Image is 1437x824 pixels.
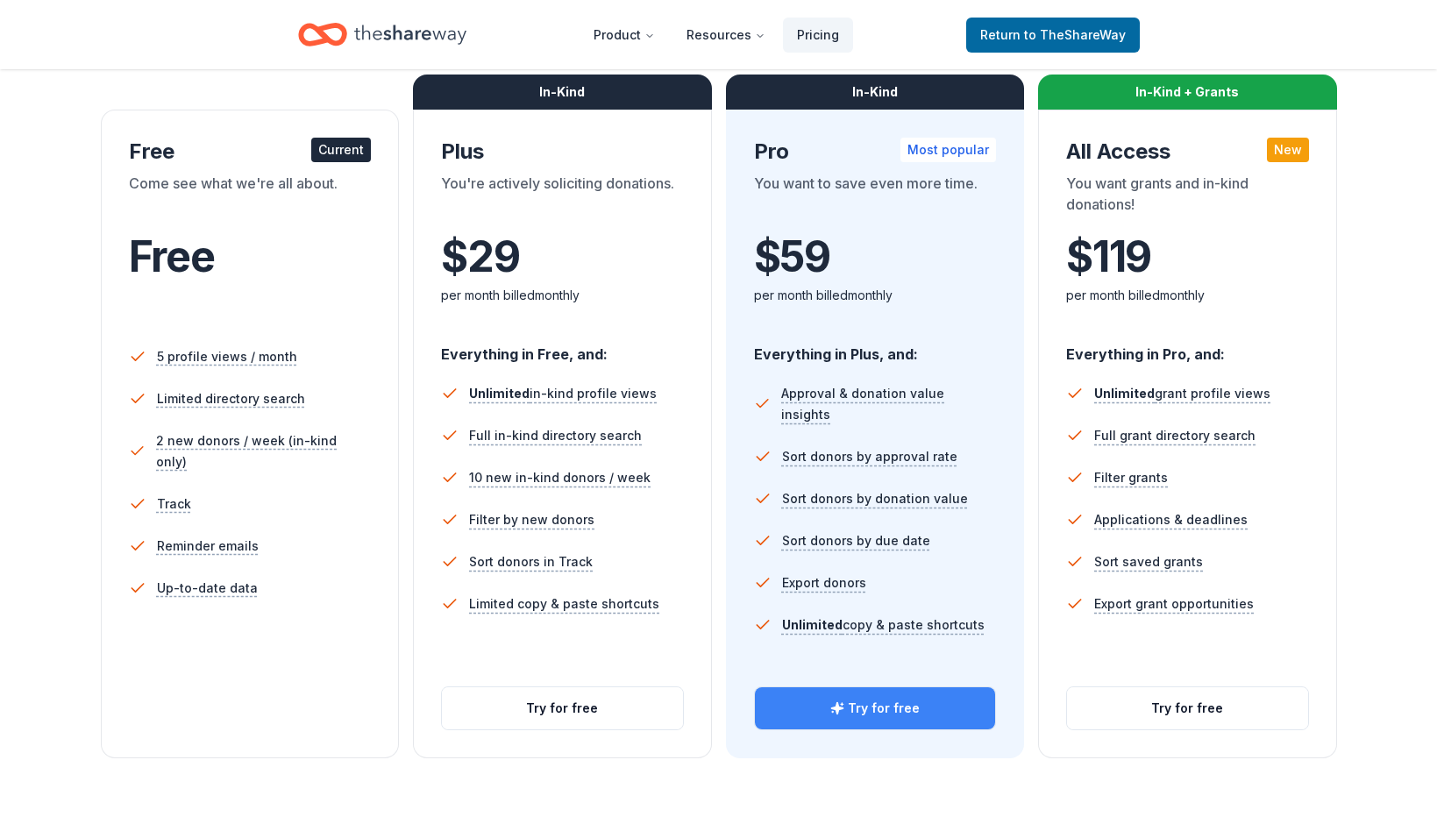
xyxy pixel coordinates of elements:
span: Applications & deadlines [1094,509,1248,530]
div: Free [129,138,372,166]
div: Plus [441,138,684,166]
span: to TheShareWay [1024,27,1126,42]
span: $ 119 [1066,232,1151,281]
span: 10 new in-kind donors / week [469,467,651,488]
span: Track [157,494,191,515]
nav: Main [580,14,853,55]
a: Home [298,14,466,55]
div: per month billed monthly [1066,285,1309,306]
button: Resources [672,18,779,53]
div: Everything in Free, and: [441,329,684,366]
div: Most popular [900,138,996,162]
span: Export donors [782,572,866,593]
span: Filter grants [1094,467,1168,488]
span: Up-to-date data [157,578,258,599]
span: Limited copy & paste shortcuts [469,593,659,614]
div: Come see what we're all about. [129,173,372,222]
button: Try for free [442,687,683,729]
div: In-Kind [726,75,1025,110]
span: Sort donors in Track [469,551,593,572]
span: Unlimited [1094,386,1155,401]
span: 5 profile views / month [157,346,297,367]
span: Full in-kind directory search [469,425,642,446]
button: Try for free [755,687,996,729]
div: You want grants and in-kind donations! [1066,173,1309,222]
a: Returnto TheShareWay [966,18,1140,53]
span: Sort donors by approval rate [782,446,957,467]
div: Pro [754,138,997,166]
div: Current [311,138,371,162]
div: Everything in Plus, and: [754,329,997,366]
button: Product [580,18,669,53]
span: Reminder emails [157,536,259,557]
div: In-Kind [413,75,712,110]
div: In-Kind + Grants [1038,75,1337,110]
span: 2 new donors / week (in-kind only) [156,430,371,472]
div: New [1267,138,1309,162]
span: Free [129,231,215,282]
span: Sort donors by due date [782,530,930,551]
span: Sort saved grants [1094,551,1203,572]
span: Filter by new donors [469,509,594,530]
span: grant profile views [1094,386,1270,401]
div: Everything in Pro, and: [1066,329,1309,366]
div: You want to save even more time. [754,173,997,222]
div: You're actively soliciting donations. [441,173,684,222]
span: Approval & donation value insights [781,383,996,425]
a: Pricing [783,18,853,53]
span: Full grant directory search [1094,425,1256,446]
button: Try for free [1067,687,1308,729]
span: $ 59 [754,232,830,281]
span: Unlimited [469,386,530,401]
span: copy & paste shortcuts [782,617,985,632]
span: Export grant opportunities [1094,593,1254,614]
span: Limited directory search [157,388,305,409]
div: All Access [1066,138,1309,166]
span: Unlimited [782,617,843,632]
span: Sort donors by donation value [782,488,968,509]
span: $ 29 [441,232,519,281]
span: in-kind profile views [469,386,657,401]
div: per month billed monthly [441,285,684,306]
span: Return [980,25,1126,46]
div: per month billed monthly [754,285,997,306]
